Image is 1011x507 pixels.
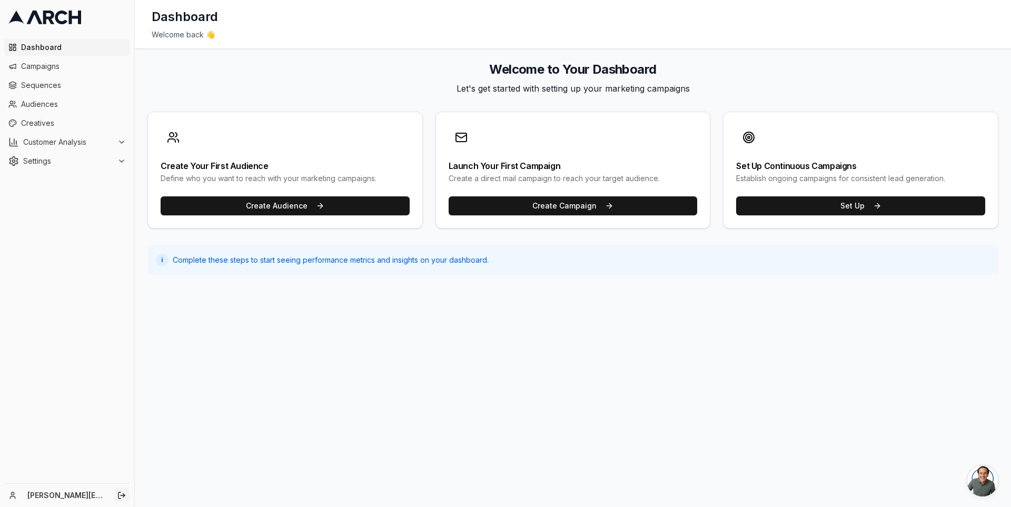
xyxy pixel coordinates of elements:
a: Creatives [4,115,130,132]
a: Sequences [4,77,130,94]
h2: Welcome to Your Dashboard [147,61,998,78]
button: Set Up [736,196,985,215]
button: Log out [114,488,129,503]
div: Establish ongoing campaigns for consistent lead generation. [736,173,985,184]
a: Dashboard [4,39,130,56]
div: Welcome back 👋 [152,29,994,40]
span: Customer Analysis [23,137,113,147]
button: Customer Analysis [4,134,130,151]
p: Let's get started with setting up your marketing campaigns [147,82,998,95]
div: Launch Your First Campaign [449,162,698,170]
a: Audiences [4,96,130,113]
a: Campaigns [4,58,130,75]
span: Sequences [21,80,126,91]
button: Create Audience [161,196,410,215]
span: Settings [23,156,113,166]
button: Create Campaign [449,196,698,215]
a: [PERSON_NAME][EMAIL_ADDRESS][DOMAIN_NAME] [27,490,106,501]
span: Dashboard [21,42,126,53]
span: i [161,256,163,264]
div: Open chat [967,465,998,496]
button: Settings [4,153,130,170]
div: Set Up Continuous Campaigns [736,162,985,170]
span: Campaigns [21,61,126,72]
div: Define who you want to reach with your marketing campaigns. [161,173,410,184]
div: Create Your First Audience [161,162,410,170]
h1: Dashboard [152,8,218,25]
span: Audiences [21,99,126,110]
span: Complete these steps to start seeing performance metrics and insights on your dashboard. [173,255,489,265]
div: Create a direct mail campaign to reach your target audience. [449,173,698,184]
span: Creatives [21,118,126,128]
